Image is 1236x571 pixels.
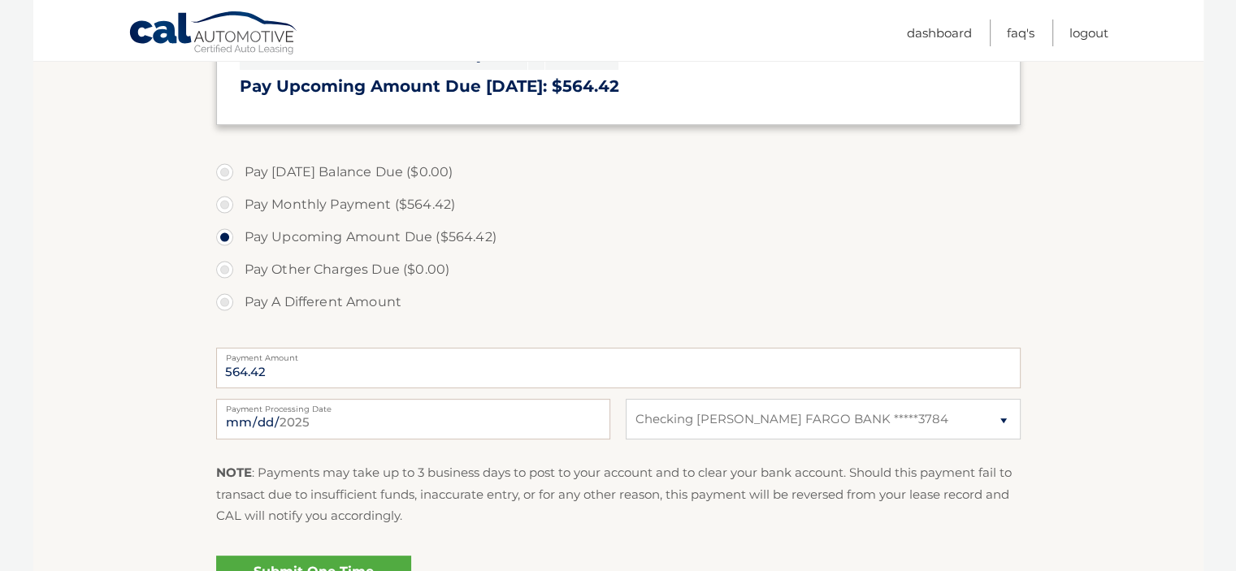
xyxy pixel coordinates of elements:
[128,11,299,58] a: Cal Automotive
[216,221,1021,253] label: Pay Upcoming Amount Due ($564.42)
[216,156,1021,188] label: Pay [DATE] Balance Due ($0.00)
[216,253,1021,286] label: Pay Other Charges Due ($0.00)
[216,348,1021,388] input: Payment Amount
[216,348,1021,361] label: Payment Amount
[216,399,610,412] label: Payment Processing Date
[907,19,972,46] a: Dashboard
[240,76,997,97] h3: Pay Upcoming Amount Due [DATE]: $564.42
[216,188,1021,221] label: Pay Monthly Payment ($564.42)
[216,286,1021,318] label: Pay A Different Amount
[216,462,1021,526] p: : Payments may take up to 3 business days to post to your account and to clear your bank account....
[1007,19,1034,46] a: FAQ's
[216,465,252,480] strong: NOTE
[216,399,610,439] input: Payment Date
[1069,19,1108,46] a: Logout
